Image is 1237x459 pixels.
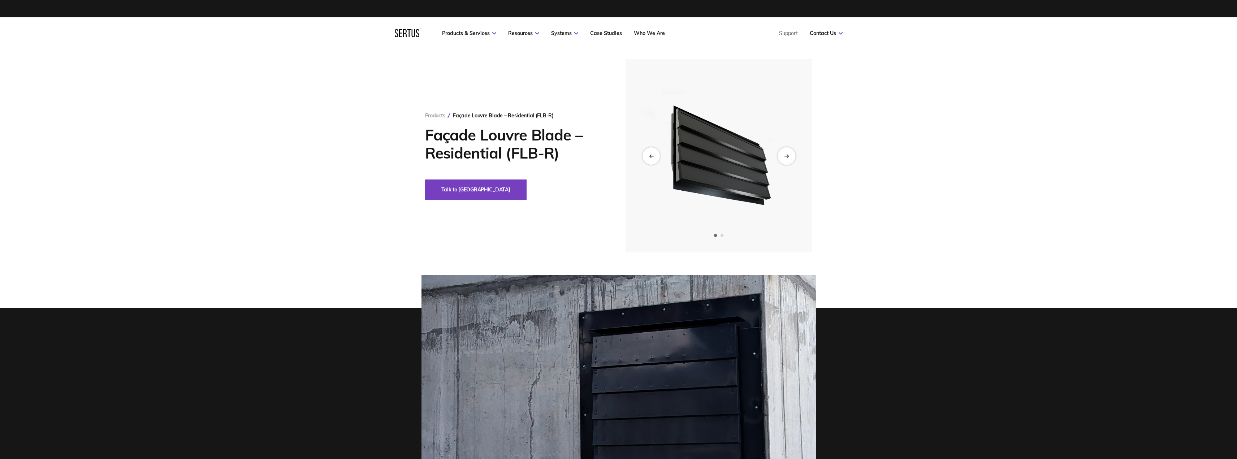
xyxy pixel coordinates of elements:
[425,112,445,119] a: Products
[643,147,660,165] div: Previous slide
[551,30,578,36] a: Systems
[779,30,798,36] a: Support
[721,234,723,237] span: Go to slide 2
[425,126,604,162] h1: Façade Louvre Blade – Residential (FLB-R)
[425,179,527,200] button: Talk to [GEOGRAPHIC_DATA]
[810,30,843,36] a: Contact Us
[1201,424,1237,459] iframe: Chat Widget
[778,147,795,165] div: Next slide
[590,30,622,36] a: Case Studies
[442,30,496,36] a: Products & Services
[634,30,665,36] a: Who We Are
[508,30,539,36] a: Resources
